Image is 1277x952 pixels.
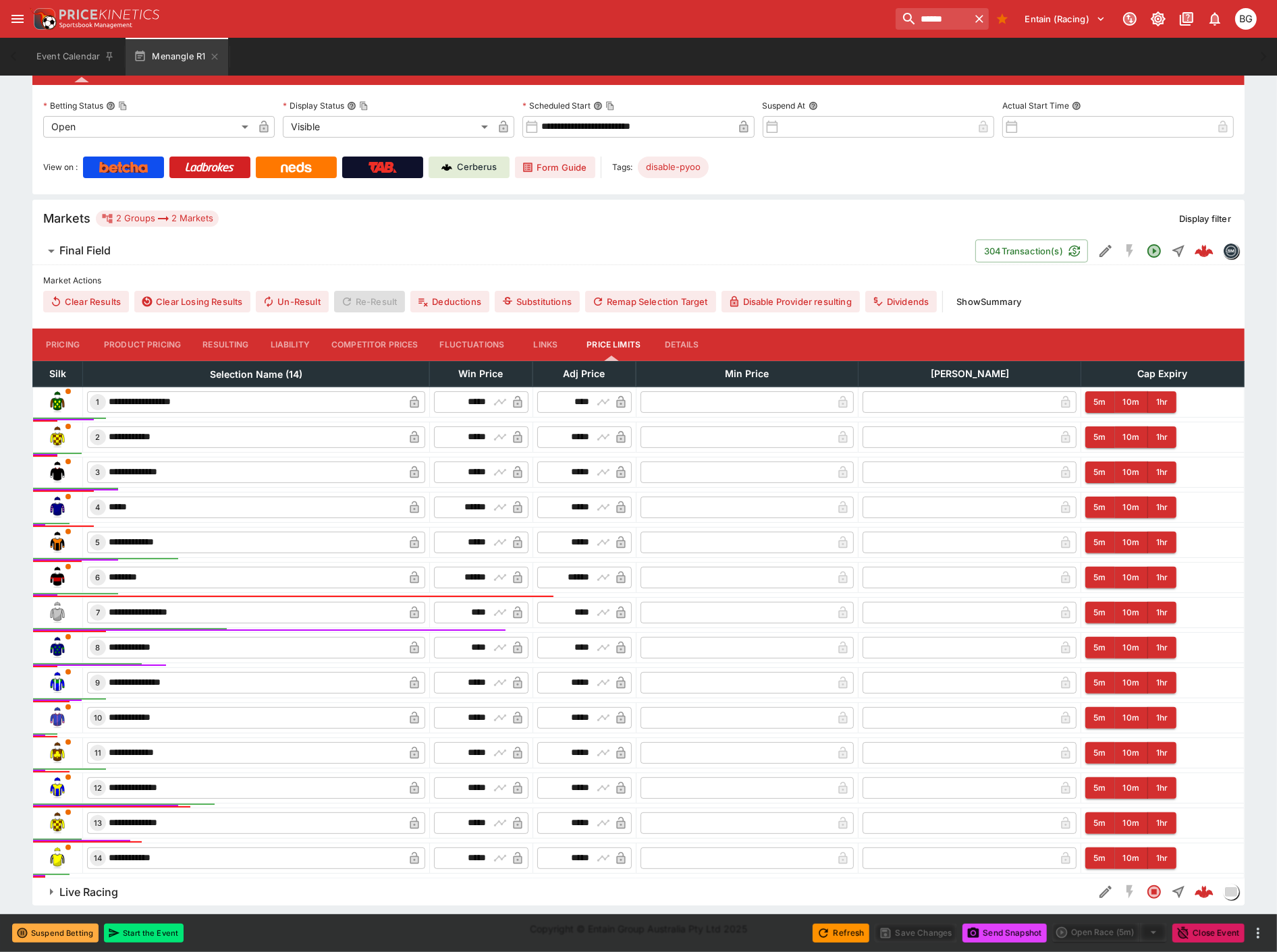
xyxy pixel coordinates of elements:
button: Actual Start Time [1072,101,1081,111]
button: 1 hour before event start [1148,707,1176,729]
button: Toggle light/dark mode [1146,7,1170,31]
img: PriceKinetics Logo [30,5,57,32]
span: 4 [92,503,103,512]
div: outlined primary button group [1085,707,1176,729]
button: 1 hour before event start [1148,847,1176,869]
div: outlined primary button group [1085,602,1176,623]
div: outlined primary button group [1085,812,1176,834]
span: disable-pyoo [638,161,709,174]
img: runner 3 [47,461,68,483]
button: Send Snapshot [962,924,1047,943]
th: Min Price [636,361,859,387]
div: outlined primary button group [1085,672,1176,694]
button: 304Transaction(s) [975,240,1088,262]
button: Final Field [32,237,975,264]
div: split button [1052,923,1167,942]
img: runner 11 [47,742,68,764]
img: Sportsbook Management [59,22,132,28]
img: runner 10 [47,707,68,729]
div: Ben Grimstone [1235,8,1257,30]
button: Details [651,329,712,361]
button: Clear Results [43,291,129,312]
div: outlined primary button group [1085,637,1176,659]
img: runner 12 [47,777,68,799]
div: outlined primary button group [1085,742,1176,764]
button: ShowSummary [948,291,1029,312]
span: 7 [93,608,103,617]
button: SGM Disabled [1118,239,1142,263]
button: Resulting [192,329,259,361]
button: 10 minutes before event start [1115,637,1148,659]
button: 10 minutes before event start [1115,672,1148,694]
th: Win Price [429,361,533,387]
div: outlined primary button group [1085,461,1176,483]
button: Open [1142,239,1166,263]
h6: Live Racing [59,885,118,899]
button: 1 hour before event start [1148,777,1176,799]
button: Menangle R1 [126,38,228,76]
button: Display StatusCopy To Clipboard [347,101,356,111]
button: 10 minutes before event start [1115,742,1148,764]
button: Deductions [410,291,489,312]
img: logo-cerberus--red.svg [1195,883,1214,901]
button: 10 minutes before event start [1115,707,1148,729]
button: 5 minutes before event start [1085,391,1114,413]
button: 5 minutes before event start [1085,672,1114,694]
button: 10 minutes before event start [1115,777,1148,799]
button: more [1250,925,1266,941]
button: 5 minutes before event start [1085,567,1114,588]
button: Competitor Prices [321,329,429,361]
img: runner 8 [47,637,68,659]
p: Display Status [283,100,344,111]
label: Market Actions [43,271,1234,291]
button: Bookmarks [991,8,1013,30]
div: outlined primary button group [1085,567,1176,588]
span: 5 [92,538,103,547]
button: Product Pricing [93,329,192,361]
a: Form Guide [515,157,595,178]
button: Display filter [1171,208,1239,229]
button: 5 minutes before event start [1085,707,1114,729]
button: Copy To Clipboard [605,101,615,111]
div: betmakers [1223,243,1239,259]
button: 5 minutes before event start [1085,602,1114,623]
span: Re-Result [334,291,405,312]
button: 1 hour before event start [1148,497,1176,518]
button: Un-Result [256,291,328,312]
button: Disable Provider resulting [722,291,860,312]
img: Betcha [99,162,148,173]
img: Cerberus [441,162,452,173]
button: Edit Detail [1093,880,1118,904]
a: 59ede8f6-17ab-4c66-82b7-c657d1eb1ed0 [1191,237,1218,264]
button: 1 hour before event start [1148,532,1176,553]
span: 9 [92,678,103,688]
button: 5 minutes before event start [1085,742,1114,764]
button: 1 hour before event start [1148,567,1176,588]
button: SGM Disabled [1118,880,1142,904]
button: Straight [1166,239,1191,263]
button: Fluctuations [429,329,516,361]
button: 10 minutes before event start [1115,497,1148,518]
div: outlined primary button group [1085,532,1176,553]
button: Substitutions [495,291,580,312]
th: Adj Price [533,361,636,387]
span: 8 [92,643,103,652]
button: open drawer [5,7,30,31]
img: runner 1 [47,391,68,413]
span: 13 [91,818,105,828]
button: 5 minutes before event start [1085,532,1114,553]
span: 11 [92,748,104,758]
button: Liability [260,329,321,361]
h5: Markets [43,211,90,226]
button: Dividends [865,291,937,312]
th: Silk [33,361,83,387]
div: liveracing [1223,884,1239,900]
p: Scheduled Start [522,100,591,111]
div: outlined primary button group [1085,426,1176,448]
div: 8c801893-0df0-4f4f-9b0a-2707da998c11 [1195,883,1214,901]
button: Edit Detail [1093,239,1118,263]
div: outlined primary button group [1085,391,1176,413]
button: Clear Losing Results [134,291,250,312]
button: 10 minutes before event start [1115,812,1148,834]
span: 10 [91,713,105,723]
